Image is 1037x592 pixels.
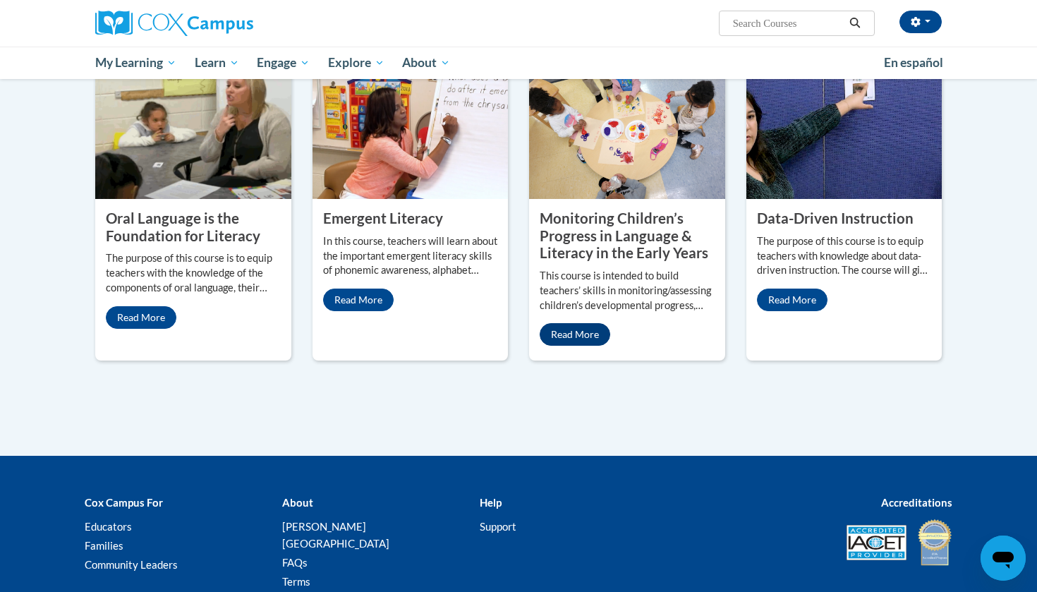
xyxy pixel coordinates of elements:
img: Cox Campus [95,11,253,36]
property: Emergent Literacy [323,210,443,226]
p: In this course, teachers will learn about the important emergent literacy skills of phonemic awar... [323,234,498,279]
a: Engage [248,47,319,79]
property: Oral Language is the Foundation for Literacy [106,210,260,244]
a: Read More [757,289,827,311]
b: About [282,496,313,509]
span: Learn [195,54,239,71]
img: Accredited IACET® Provider [847,525,906,560]
property: Monitoring Children’s Progress in Language & Literacy in the Early Years [540,210,708,261]
span: Engage [257,54,310,71]
button: Search [844,15,866,32]
img: Data-Driven Instruction [746,58,942,199]
a: FAQs [282,556,308,569]
a: My Learning [86,47,186,79]
a: [PERSON_NAME][GEOGRAPHIC_DATA] [282,520,389,550]
a: Read More [323,289,394,311]
span: About [402,54,450,71]
img: Emergent Literacy [313,58,509,199]
a: Terms [282,575,310,588]
a: Learn [186,47,248,79]
p: This course is intended to build teachers’ skills in monitoring/assessing children’s developmenta... [540,269,715,313]
a: Cox Campus [95,11,363,36]
b: Help [480,496,502,509]
span: My Learning [95,54,176,71]
a: Read More [540,323,610,346]
img: IDA® Accredited [917,518,952,567]
a: En español [875,48,952,78]
input: Search Courses [732,15,844,32]
a: Families [85,539,123,552]
img: Monitoring Children’s Progress in Language & Literacy in the Early Years [529,58,725,199]
img: Oral Language is the Foundation for Literacy [95,58,291,199]
span: En español [884,55,943,70]
a: Explore [319,47,394,79]
p: The purpose of this course is to equip teachers with the knowledge of the components of oral lang... [106,251,281,296]
a: Read More [106,306,176,329]
iframe: Button to launch messaging window [981,536,1026,581]
a: About [394,47,460,79]
b: Cox Campus For [85,496,163,509]
a: Support [480,520,516,533]
span: Explore [328,54,384,71]
b: Accreditations [881,496,952,509]
a: Community Leaders [85,558,178,571]
div: Main menu [74,47,963,79]
p: The purpose of this course is to equip teachers with knowledge about data-driven instruction. The... [757,234,932,279]
property: Data-Driven Instruction [757,210,914,226]
a: Educators [85,520,132,533]
button: Account Settings [899,11,942,33]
